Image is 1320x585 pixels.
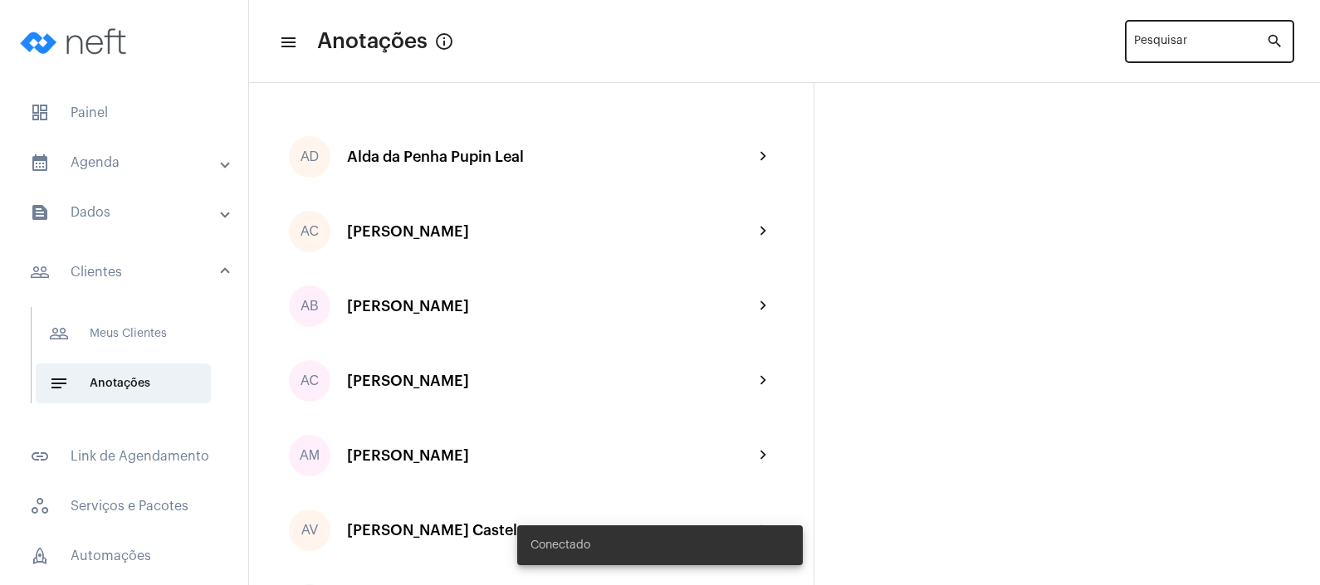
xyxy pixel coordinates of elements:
[17,436,232,476] span: Link de Agendamento
[317,28,428,55] span: Anotações
[289,211,330,252] div: AC
[17,93,232,133] span: Painel
[30,202,222,222] mat-panel-title: Dados
[754,446,774,466] mat-icon: chevron_right
[754,296,774,316] mat-icon: chevron_right
[13,8,138,75] img: logo-neft-novo-2.png
[347,373,754,389] div: [PERSON_NAME]
[10,246,248,299] mat-expansion-panel-header: sidenav iconClientes
[289,136,330,178] div: AD
[30,262,222,282] mat-panel-title: Clientes
[289,509,330,551] div: AV
[347,298,754,314] div: [PERSON_NAME]
[754,222,774,241] mat-icon: chevron_right
[754,371,774,391] mat-icon: chevron_right
[30,546,50,566] span: sidenav icon
[10,299,248,427] div: sidenav iconClientes
[36,363,211,403] span: Anotações
[1266,32,1286,51] mat-icon: search
[289,360,330,402] div: AC
[30,103,50,123] span: sidenav icon
[279,32,296,52] mat-icon: sidenav icon
[347,149,754,165] div: Alda da Penha Pupin Leal
[30,153,222,173] mat-panel-title: Agenda
[289,435,330,476] div: AM
[49,373,69,393] mat-icon: sidenav icon
[10,143,248,183] mat-expansion-panel-header: sidenav iconAgenda
[30,153,50,173] mat-icon: sidenav icon
[754,147,774,167] mat-icon: chevron_right
[289,285,330,327] div: AB
[30,262,50,282] mat-icon: sidenav icon
[49,324,69,344] mat-icon: sidenav icon
[30,202,50,222] mat-icon: sidenav icon
[17,486,232,526] span: Serviços e Pacotes
[434,32,454,51] mat-icon: info_outlined
[530,537,590,553] span: Conectado
[10,193,248,232] mat-expansion-panel-header: sidenav iconDados
[36,314,211,353] span: Meus Clientes
[347,522,754,539] div: [PERSON_NAME] Castelan
[347,447,754,464] div: [PERSON_NAME]
[30,446,50,466] mat-icon: sidenav icon
[17,536,232,576] span: Automações
[347,223,754,240] div: [PERSON_NAME]
[30,496,50,516] span: sidenav icon
[1134,38,1266,51] input: Pesquisar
